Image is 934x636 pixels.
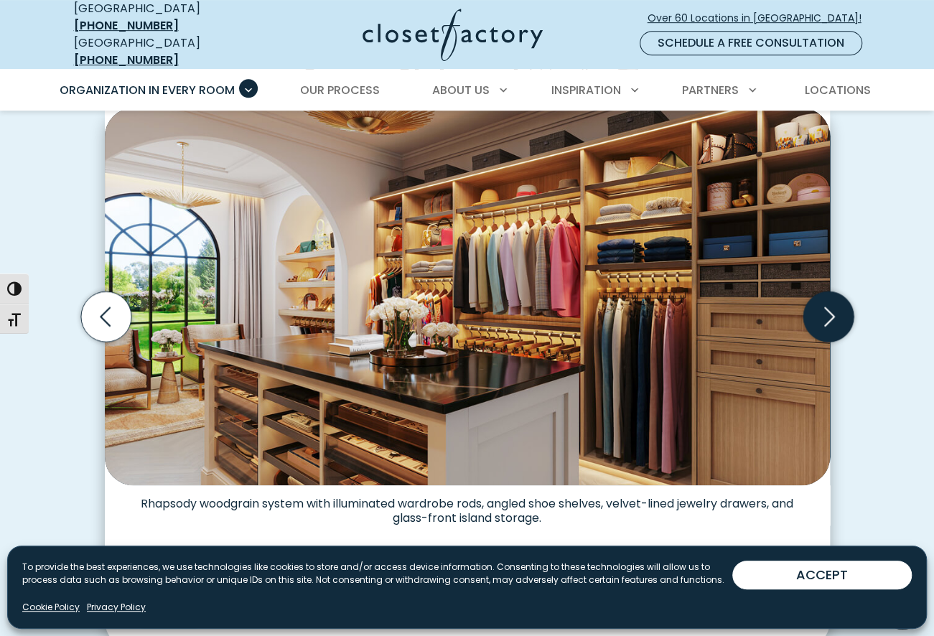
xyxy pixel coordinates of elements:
[363,9,543,61] img: Closet Factory Logo
[50,70,885,111] nav: Primary Menu
[648,11,873,26] span: Over 60 Locations in [GEOGRAPHIC_DATA]!
[74,52,179,68] a: [PHONE_NUMBER]
[804,82,870,98] span: Locations
[87,601,146,614] a: Privacy Policy
[105,485,830,525] figcaption: Rhapsody woodgrain system with illuminated wardrobe rods, angled shoe shelves, velvet-lined jewel...
[798,286,859,347] button: Next slide
[74,17,179,34] a: [PHONE_NUMBER]
[732,561,912,589] button: ACCEPT
[105,108,830,485] img: Custom dressing room Rhapsody woodgrain system with illuminated wardrobe rods, angled shoe shelve...
[640,31,862,55] a: Schedule a Free Consultation
[647,6,874,31] a: Over 60 Locations in [GEOGRAPHIC_DATA]!
[60,82,235,98] span: Organization in Every Room
[75,286,137,347] button: Previous slide
[74,34,250,69] div: [GEOGRAPHIC_DATA]
[22,601,80,614] a: Cookie Policy
[22,561,732,586] p: To provide the best experiences, we use technologies like cookies to store and/or access device i...
[300,82,380,98] span: Our Process
[682,82,739,98] span: Partners
[551,82,621,98] span: Inspiration
[432,82,490,98] span: About Us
